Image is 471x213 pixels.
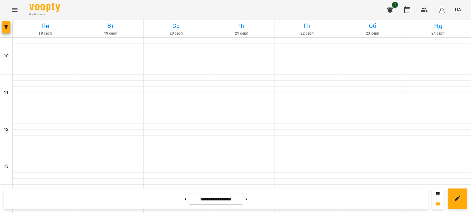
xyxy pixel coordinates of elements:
[4,89,9,96] h6: 11
[144,21,208,31] h6: Ср
[210,31,274,36] h6: 21 серп
[341,31,404,36] h6: 23 серп
[29,3,60,12] img: Voopty Logo
[29,13,60,17] span: For Business
[438,6,446,14] img: avatar_s.png
[455,6,461,13] span: UA
[79,21,143,31] h6: Вт
[144,31,208,36] h6: 20 серп
[275,31,339,36] h6: 22 серп
[392,2,398,8] span: 1
[4,163,9,170] h6: 13
[79,31,143,36] h6: 19 серп
[210,21,274,31] h6: Чт
[275,21,339,31] h6: Пт
[406,31,470,36] h6: 24 серп
[13,31,77,36] h6: 18 серп
[406,21,470,31] h6: Нд
[341,21,404,31] h6: Сб
[4,126,9,133] h6: 12
[13,21,77,31] h6: Пн
[4,53,9,59] h6: 10
[7,2,22,17] button: Menu
[452,4,464,15] button: UA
